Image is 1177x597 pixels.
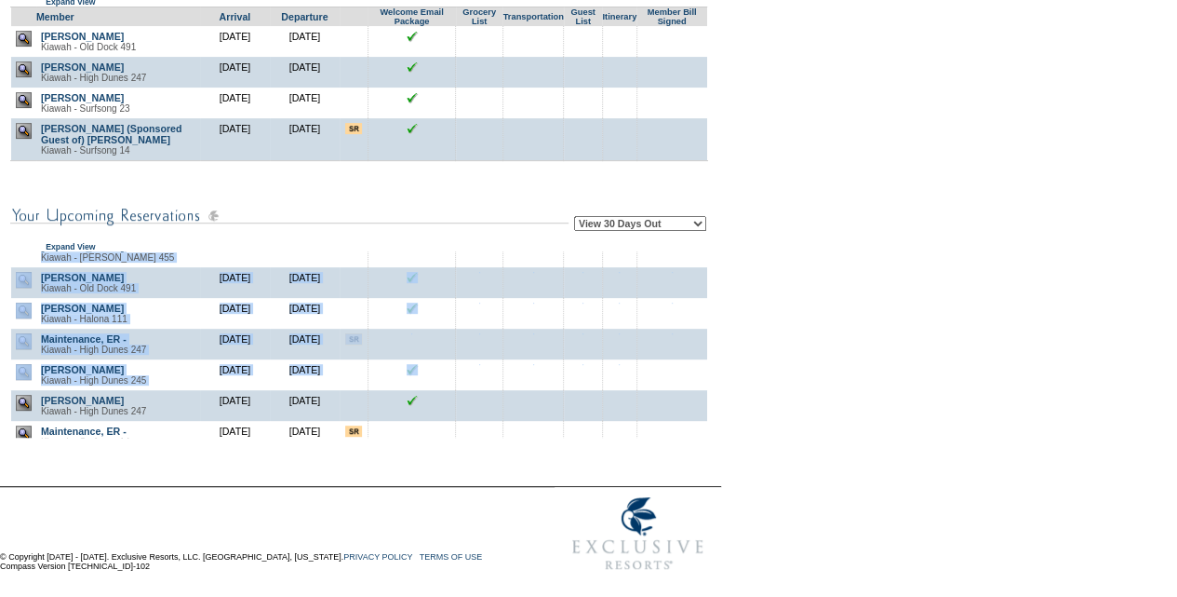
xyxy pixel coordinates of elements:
img: blank.gif [619,333,620,334]
img: view [16,123,32,139]
img: blank.gif [479,123,480,124]
img: blank.gif [582,364,583,365]
span: Kiawah - Surfsong 23 [41,103,130,114]
span: Kiawah - High Dunes 247 [41,73,146,83]
td: [DATE] [270,26,340,57]
input: There are special requests for this reservation! [345,426,362,437]
img: blank.gif [479,303,480,304]
img: blank.gif [672,92,673,93]
img: chkSmaller.gif [407,31,418,42]
img: blank.gif [619,61,620,62]
img: blank.gif [533,31,534,32]
span: Kiawah - High Dunes 247 [41,406,146,416]
td: [DATE] [270,88,340,118]
td: [DATE] [200,267,270,298]
img: blank.gif [582,333,583,334]
td: [DATE] [200,390,270,421]
img: view [16,426,32,441]
a: TERMS OF USE [420,552,483,562]
img: blank.gif [479,61,480,62]
img: blank.gif [672,272,673,273]
img: blank.gif [672,333,673,334]
a: [PERSON_NAME] [41,303,124,314]
img: blank.gif [582,303,583,304]
img: blank.gif [619,395,620,396]
span: Kiawah - Old Dock 491 [41,42,136,52]
img: view [16,333,32,349]
img: blank.gif [672,123,673,124]
a: PRIVACY POLICY [343,552,412,562]
img: blank.gif [619,426,620,427]
img: blank.gif [533,123,534,124]
img: blank.gif [533,426,534,427]
td: [DATE] [270,267,340,298]
img: view [16,92,32,108]
img: blank.gif [533,92,534,93]
span: Kiawah - [PERSON_NAME] 455 [41,252,174,263]
img: blank.gif [533,333,534,334]
img: blank.gif [533,364,534,365]
img: chkSmaller.gif [407,123,418,134]
a: Member [36,11,74,22]
span: Kiawah - High Dunes 245 [41,375,146,386]
img: chkSmaller.gif [407,395,418,406]
td: [DATE] [200,57,270,88]
img: blank.gif [479,31,480,32]
a: Member Bill Signed [648,7,697,26]
img: view [16,395,32,411]
td: [DATE] [270,390,340,421]
a: [PERSON_NAME] [41,61,124,73]
img: blank.gif [619,31,620,32]
img: chkSmaller.gif [407,303,418,314]
img: subTtlConUpcomingReservatio.gif [10,204,568,227]
img: blank.gif [533,61,534,62]
a: Maintenance, ER - [41,426,127,437]
input: There are special requests for this reservation! [345,333,362,345]
img: blank.gif [582,395,583,396]
img: blank.gif [582,92,583,93]
img: blank.gif [479,92,480,93]
td: [DATE] [270,360,340,390]
td: [DATE] [270,329,340,360]
a: [PERSON_NAME] [41,364,124,375]
img: view [16,364,32,380]
img: blank.gif [411,426,412,427]
img: blank.gif [619,272,620,273]
td: [DATE] [270,298,340,329]
img: view [16,31,32,47]
a: [PERSON_NAME] (Sponsored Guest of) [PERSON_NAME] [41,123,182,145]
img: blank.gif [411,333,412,334]
a: Expand View [46,242,95,251]
a: Maintenance, ER - [41,333,127,345]
img: blank.gif [619,303,620,304]
td: [DATE] [200,298,270,329]
td: [DATE] [200,360,270,390]
img: Exclusive Resorts [555,487,721,580]
img: blank.gif [582,61,583,62]
img: blank.gif [672,364,673,365]
span: Kiawah - High Dunes 247 [41,345,146,355]
a: Departure [281,11,328,22]
a: [PERSON_NAME] [41,395,124,406]
img: blank.gif [479,395,480,396]
img: blank.gif [582,272,583,273]
img: blank.gif [672,61,673,62]
a: Guest List [570,7,595,26]
a: Itinerary [602,12,636,21]
td: [DATE] [200,421,270,452]
span: Kiawah - Surfsong 14 [41,437,130,447]
a: [PERSON_NAME] [41,31,124,42]
a: Transportation [502,12,563,21]
td: [DATE] [200,26,270,57]
span: Kiawah - Surfsong 14 [41,145,130,156]
a: Grocery List [462,7,496,26]
input: There are special requests for this reservation! [345,123,362,134]
img: blank.gif [672,303,673,304]
a: [PERSON_NAME] [41,272,124,283]
td: [DATE] [200,329,270,360]
img: blank.gif [479,426,480,427]
img: blank.gif [533,303,534,304]
img: blank.gif [533,395,534,396]
td: [DATE] [270,118,340,161]
img: blank.gif [619,123,620,124]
